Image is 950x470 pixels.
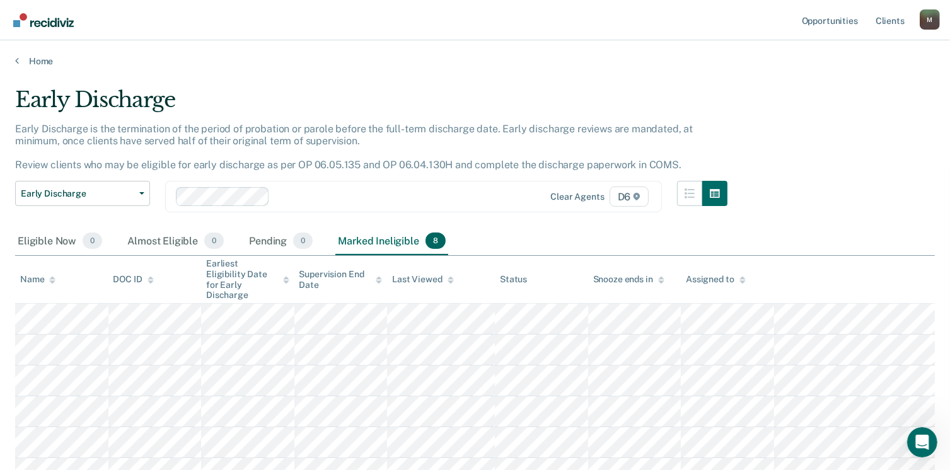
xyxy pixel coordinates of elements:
[21,188,134,199] span: Early Discharge
[15,227,105,255] div: Eligible Now0
[550,192,604,202] div: Clear agents
[920,9,940,30] button: Profile dropdown button
[246,227,315,255] div: Pending0
[920,9,940,30] div: M
[113,274,154,285] div: DOC ID
[426,232,446,249] span: 8
[593,274,664,285] div: Snooze ends in
[500,274,527,285] div: Status
[335,227,448,255] div: Marked Ineligible8
[907,427,937,457] iframe: Intercom live chat
[13,13,74,27] img: Recidiviz
[125,227,226,255] div: Almost Eligible0
[686,274,745,285] div: Assigned to
[15,181,150,206] button: Early Discharge
[15,123,693,171] p: Early Discharge is the termination of the period of probation or parole before the full-term disc...
[392,274,453,285] div: Last Viewed
[15,55,935,67] a: Home
[293,232,313,249] span: 0
[206,258,289,301] div: Earliest Eligibility Date for Early Discharge
[299,269,383,290] div: Supervision End Date
[610,186,649,207] span: D6
[204,232,224,249] span: 0
[20,274,55,285] div: Name
[83,232,102,249] span: 0
[15,87,727,123] div: Early Discharge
